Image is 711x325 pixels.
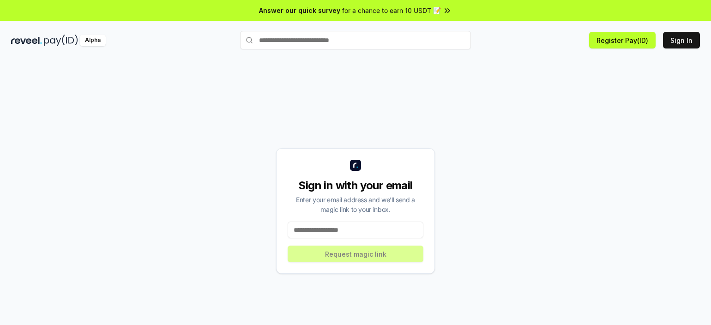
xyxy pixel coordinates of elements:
[350,160,361,171] img: logo_small
[589,32,656,48] button: Register Pay(ID)
[80,35,106,46] div: Alpha
[11,35,42,46] img: reveel_dark
[288,195,423,214] div: Enter your email address and we’ll send a magic link to your inbox.
[663,32,700,48] button: Sign In
[259,6,340,15] span: Answer our quick survey
[288,178,423,193] div: Sign in with your email
[342,6,441,15] span: for a chance to earn 10 USDT 📝
[44,35,78,46] img: pay_id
